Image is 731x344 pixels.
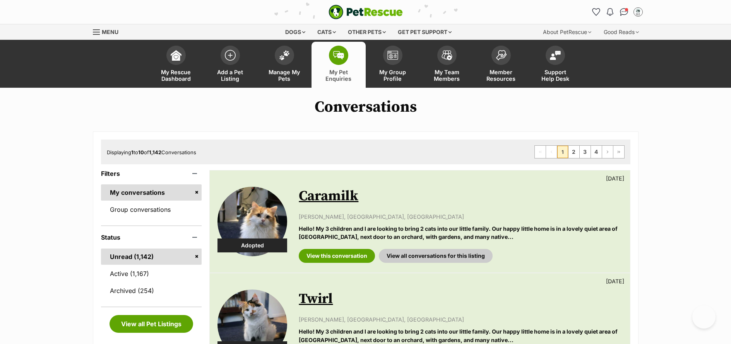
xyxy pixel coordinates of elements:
[484,69,519,82] span: Member Resources
[101,201,202,218] a: Group conversations
[312,24,341,40] div: Cats
[149,149,161,155] strong: 1,142
[598,24,644,40] div: Good Reads
[442,50,452,60] img: team-members-icon-5396bd8760b3fe7c0b43da4ab00e1e3bb1a5d9ba89233759b79545d2d3fc5d0d.svg
[159,69,193,82] span: My Rescue Dashboard
[101,249,202,265] a: Unread (1,142)
[692,305,716,329] iframe: Help Scout Beacon - Open
[602,146,613,158] a: Next page
[101,234,202,241] header: Status
[333,51,344,60] img: pet-enquiries-icon-7e3ad2cf08bfb03b45e93fb7055b45f3efa6380592205ae92323e6603595dc1f.svg
[299,225,622,241] p: Hello! My 3 children and I are looking to bring 2 cats into our little family. Our happy little h...
[535,146,546,158] span: First page
[299,290,333,308] a: Twirl
[312,42,366,88] a: My Pet Enquiries
[430,69,464,82] span: My Team Members
[267,69,302,82] span: Manage My Pets
[607,8,613,16] img: notifications-46538b983faf8c2785f20acdc204bb7945ddae34d4c08c2a6579f10ce5e182be.svg
[474,42,528,88] a: Member Resources
[534,145,625,158] nav: Pagination
[568,146,579,158] a: Page 2
[550,51,561,60] img: help-desk-icon-fdf02630f3aa405de69fd3d07c3f3aa587a6932b1a1747fa1d2bba05be0121f9.svg
[101,283,202,299] a: Archived (254)
[279,50,290,60] img: manage-my-pets-icon-02211641906a0b7f246fdf0571729dbe1e7629f14944591b6c1af311fb30b64b.svg
[375,69,410,82] span: My Group Profile
[528,42,582,88] a: Support Help Desk
[299,327,622,344] p: Hello! My 3 children and I are looking to bring 2 cats into our little family. Our happy little h...
[632,6,644,18] button: My account
[171,50,181,61] img: dashboard-icon-eb2f2d2d3e046f16d808141f083e7271f6b2e854fb5c12c21221c1fb7104beca.svg
[93,24,124,38] a: Menu
[613,146,624,158] a: Last page
[102,29,118,35] span: Menu
[131,149,134,155] strong: 1
[101,266,202,282] a: Active (1,167)
[138,149,144,155] strong: 10
[606,174,624,182] p: [DATE]
[149,42,203,88] a: My Rescue Dashboard
[257,42,312,88] a: Manage My Pets
[107,149,196,155] span: Displaying to of Conversations
[379,249,493,263] a: View all conversations for this listing
[538,24,597,40] div: About PetRescue
[591,146,602,158] a: Page 4
[299,213,622,221] p: [PERSON_NAME], [GEOGRAPHIC_DATA], [GEOGRAPHIC_DATA]
[217,238,287,252] div: Adopted
[420,42,474,88] a: My Team Members
[618,6,630,18] a: Conversations
[280,24,311,40] div: Dogs
[329,5,403,19] a: PetRescue
[101,184,202,201] a: My conversations
[604,6,616,18] button: Notifications
[213,69,248,82] span: Add a Pet Listing
[580,146,591,158] a: Page 3
[329,5,403,19] img: logo-e224e6f780fb5917bec1dbf3a21bbac754714ae5b6737aabdf751b685950b380.svg
[496,50,507,60] img: member-resources-icon-8e73f808a243e03378d46382f2149f9095a855e16c252ad45f914b54edf8863c.svg
[538,69,573,82] span: Support Help Desk
[225,50,236,61] img: add-pet-listing-icon-0afa8454b4691262ce3f59096e99ab1cd57d4a30225e0717b998d2c9b9846f56.svg
[203,42,257,88] a: Add a Pet Listing
[101,170,202,177] header: Filters
[546,146,557,158] span: Previous page
[620,8,628,16] img: chat-41dd97257d64d25036548639549fe6c8038ab92f7586957e7f3b1b290dea8141.svg
[606,277,624,285] p: [DATE]
[110,315,193,333] a: View all Pet Listings
[366,42,420,88] a: My Group Profile
[590,6,603,18] a: Favourites
[590,6,644,18] ul: Account quick links
[387,51,398,60] img: group-profile-icon-3fa3cf56718a62981997c0bc7e787c4b2cf8bcc04b72c1350f741eb67cf2f40e.svg
[217,187,287,256] img: Caramilk
[392,24,457,40] div: Get pet support
[342,24,391,40] div: Other pets
[557,146,568,158] span: Page 1
[299,187,358,205] a: Caramilk
[321,69,356,82] span: My Pet Enquiries
[634,8,642,16] img: Belle Vie Animal Rescue profile pic
[299,315,622,324] p: [PERSON_NAME], [GEOGRAPHIC_DATA], [GEOGRAPHIC_DATA]
[299,249,375,263] a: View this conversation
